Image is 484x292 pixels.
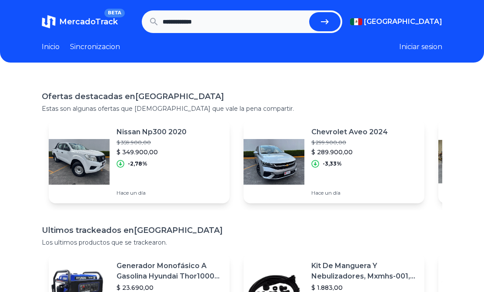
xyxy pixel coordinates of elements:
a: Featured imageChevrolet Aveo 2024$ 299.900,00$ 289.900,00-3,33%Hace un día [244,120,424,203]
h1: Ultimos trackeados en [GEOGRAPHIC_DATA] [42,224,442,236]
span: BETA [104,9,125,17]
a: Sincronizacion [70,42,120,52]
p: Nissan Np300 2020 [117,127,187,137]
p: $ 349.900,00 [117,148,187,156]
a: Inicio [42,42,60,52]
a: Featured imageNissan Np300 2020$ 359.900,00$ 349.900,00-2,78%Hace un día [49,120,230,203]
p: $ 289.900,00 [311,148,388,156]
span: MercadoTrack [59,17,118,27]
img: Mexico [350,18,362,25]
button: Iniciar sesion [399,42,442,52]
p: $ 299.900,00 [311,139,388,146]
p: $ 359.900,00 [117,139,187,146]
span: [GEOGRAPHIC_DATA] [364,17,442,27]
img: MercadoTrack [42,15,56,29]
p: -3,33% [323,160,342,167]
button: [GEOGRAPHIC_DATA] [350,17,442,27]
a: MercadoTrackBETA [42,15,118,29]
p: $ 1.883,00 [311,283,417,292]
p: Estas son algunas ofertas que [DEMOGRAPHIC_DATA] que vale la pena compartir. [42,104,442,113]
p: Los ultimos productos que se trackearon. [42,238,442,247]
p: $ 23.690,00 [117,283,223,292]
p: Kit De Manguera Y Nebulizadores, Mxmhs-001, 6m, 6 Tees, 8 Bo [311,261,417,282]
p: Generador Monofásico A Gasolina Hyundai Thor10000 P 11.5 Kw [117,261,223,282]
p: Hace un día [311,189,388,196]
p: Hace un día [117,189,187,196]
h1: Ofertas destacadas en [GEOGRAPHIC_DATA] [42,90,442,103]
p: -2,78% [128,160,147,167]
p: Chevrolet Aveo 2024 [311,127,388,137]
img: Featured image [49,131,110,192]
img: Featured image [244,131,304,192]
